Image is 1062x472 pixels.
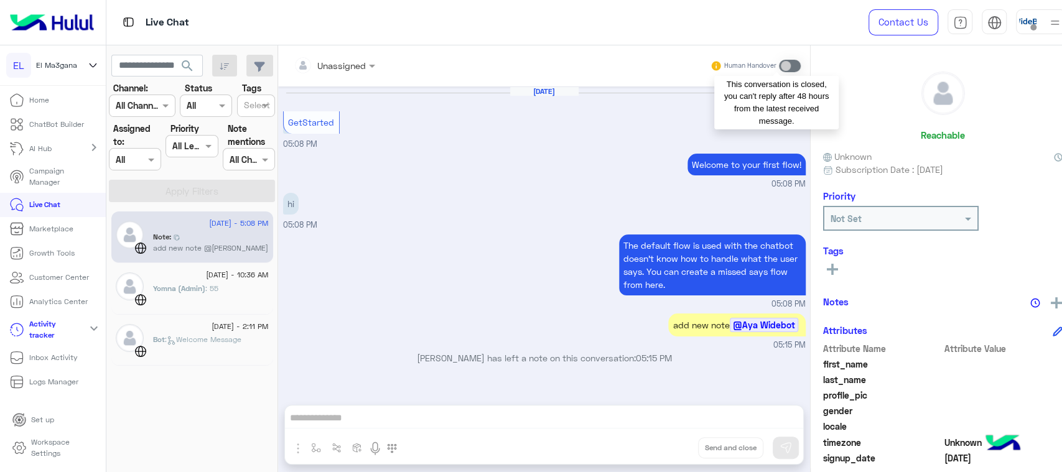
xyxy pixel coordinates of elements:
div: EL [6,53,31,78]
h6: [DATE] [510,87,579,96]
label: Priority [170,122,199,135]
p: Activity tracker [29,318,68,341]
p: AI Hub [29,143,52,154]
img: defaultAdmin.png [116,324,144,352]
span: profile_pic [823,389,942,402]
mat-icon: chevron_right [86,140,101,155]
button: search [172,55,203,81]
span: add new note @[PERSON_NAME] [153,243,268,254]
span: 05:15 PM [636,353,672,363]
b: Note [153,232,169,241]
mat-icon: expand_more [86,321,101,336]
p: Live Chat [146,14,189,31]
small: Human Handover [724,61,776,71]
p: Logs Manager [29,376,78,387]
img: WebChat [134,294,147,306]
h6: Priority [823,190,855,201]
div: Select [242,98,270,114]
h6: Attributes [823,325,867,336]
span: search [180,58,195,73]
span: El Ma3gana [36,60,77,71]
p: ChatBot Builder [29,119,84,130]
label: Status [185,81,212,95]
img: Logo [5,9,99,35]
span: Yomna (Admin) [153,284,205,293]
label: Channel: [113,81,148,95]
h6: Reachable [921,129,965,141]
a: tab [948,9,972,35]
span: [DATE] - 2:11 PM [212,321,268,332]
p: Live Chat [29,199,60,210]
span: timezone [823,436,942,449]
p: Campaign Manager [29,165,97,188]
img: WebChat [134,242,147,254]
img: userImage [1019,12,1036,30]
span: 05:08 PM [283,139,317,149]
p: 12/8/2025, 5:08 PM [283,193,299,215]
span: [DATE] - 10:36 AM [206,269,268,280]
b: : [169,232,182,241]
a: Contact Us [869,9,938,35]
p: Workspace Settings [31,437,94,459]
label: Note mentions [228,122,276,149]
span: 55 [205,284,218,293]
span: locale [823,420,942,433]
p: Inbox Activity [29,352,78,363]
span: 05:08 PM [771,178,806,190]
span: 05:08 PM [283,220,317,229]
span: Attribute Name [823,342,942,355]
label: Tags [241,81,261,95]
p: 12/8/2025, 5:08 PM [687,154,806,175]
span: : Welcome Message [165,335,241,344]
a: Set up [2,408,64,432]
p: Customer Center [29,272,89,283]
span: GetStarted [288,117,334,127]
p: Marketplace [29,223,73,234]
span: signup_date [823,451,942,465]
span: Bot [153,335,165,344]
label: Assigned to: [113,122,161,149]
img: WebChat [134,345,147,358]
p: Analytics Center [29,296,88,307]
span: Unknown [823,150,872,163]
p: [PERSON_NAME] has left a note on this conversation: [283,351,806,364]
p: Growth Tools [29,248,75,259]
span: gender [823,404,942,417]
span: 05:15 PM [773,340,806,351]
a: Workspace Settings [2,432,104,464]
div: add new note [668,313,806,336]
p: Home [29,95,49,106]
img: defaultAdmin.png [922,72,964,114]
img: tab [953,16,967,30]
button: Send and close [698,437,763,458]
img: add [1051,297,1062,308]
span: first_name [823,358,942,371]
img: tab [121,14,136,30]
img: tab [987,16,1002,30]
span: 05:08 PM [771,298,806,310]
span: Subscription Date : [DATE] [836,163,943,176]
p: 12/8/2025, 5:08 PM [619,234,806,295]
h6: Notes [823,296,849,307]
p: Set up [31,414,54,425]
img: hulul-logo.png [981,422,1025,466]
span: last_name [823,373,942,386]
img: defaultAdmin.png [116,221,144,249]
button: Apply Filters [109,180,276,202]
span: @Aya Widebot [730,318,798,332]
span: [DATE] - 5:08 PM [209,218,268,229]
img: defaultAdmin.png [116,272,144,300]
img: notes [1030,298,1040,308]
